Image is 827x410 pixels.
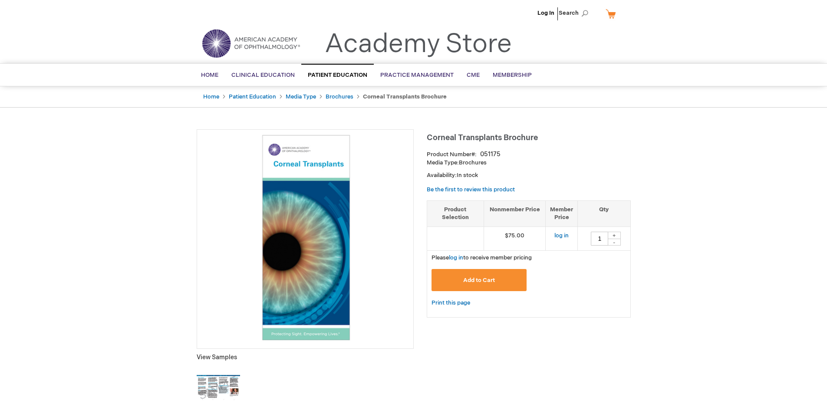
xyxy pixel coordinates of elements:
a: Brochures [326,93,353,100]
span: Home [201,72,218,79]
span: Patient Education [308,72,367,79]
p: View Samples [197,353,414,362]
span: Membership [493,72,532,79]
span: Clinical Education [231,72,295,79]
a: Log In [537,10,554,16]
th: Nonmember Price [484,200,546,226]
a: Patient Education [229,93,276,100]
span: Search [559,4,592,22]
input: Qty [591,232,608,246]
a: Media Type [286,93,316,100]
img: Click to view [197,366,240,410]
span: In stock [457,172,478,179]
a: Home [203,93,219,100]
button: Add to Cart [432,269,527,291]
img: Corneal Transplants Brochure [201,134,409,341]
span: Practice Management [380,72,454,79]
div: 051175 [480,150,501,159]
a: Print this page [432,298,470,308]
div: - [608,239,621,246]
th: Qty [578,200,630,226]
strong: Product Number [427,151,477,158]
strong: Corneal Transplants Brochure [363,93,447,100]
span: Please to receive member pricing [432,254,532,261]
p: Availability: [427,171,631,180]
td: $75.00 [484,226,546,250]
a: log in [449,254,463,261]
p: Brochures [427,159,631,167]
th: Member Price [546,200,578,226]
span: Corneal Transplants Brochure [427,133,538,142]
div: + [608,232,621,239]
a: log in [554,232,569,239]
th: Product Selection [427,200,484,226]
span: CME [467,72,480,79]
a: Academy Store [325,29,512,60]
strong: Media Type: [427,159,459,166]
a: Be the first to review this product [427,186,515,193]
span: Add to Cart [463,277,495,284]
